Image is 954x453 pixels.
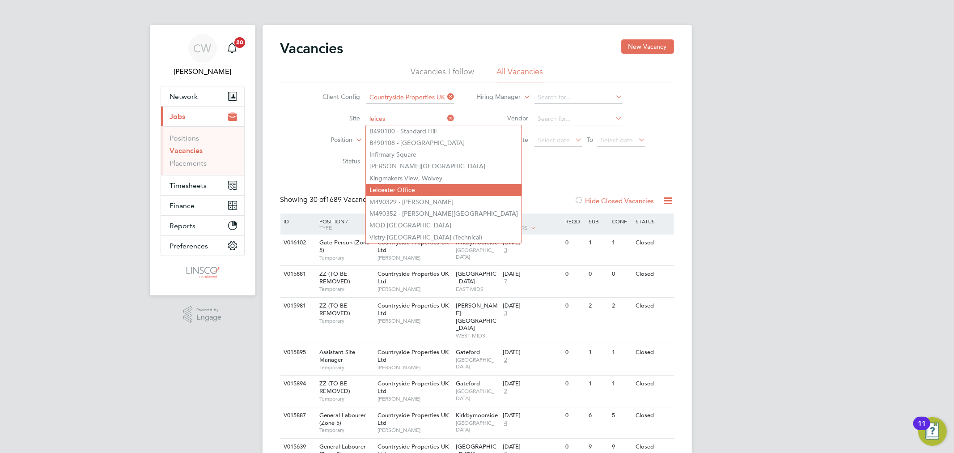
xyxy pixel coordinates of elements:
[161,86,244,106] button: Network
[456,286,498,293] span: EAST MIDS
[196,306,221,314] span: Powered by
[563,214,586,229] div: Reqd
[377,239,449,254] span: Countryside Properties UK Ltd
[469,93,521,102] label: Hiring Manager
[503,443,561,451] div: [DATE]
[301,136,352,145] label: Position
[563,376,586,392] div: 0
[161,34,245,77] a: CW[PERSON_NAME]
[610,344,633,361] div: 1
[282,344,313,361] div: V015895
[503,349,561,356] div: [DATE]
[223,34,241,63] a: 20
[282,266,313,282] div: V015881
[170,222,196,230] span: Reports
[366,184,522,196] li: ter Office
[377,427,451,434] span: [PERSON_NAME]
[633,407,672,424] div: Closed
[633,235,672,251] div: Closed
[170,112,186,121] span: Jobs
[538,136,570,144] span: Select date
[313,214,375,235] div: Position /
[319,254,373,261] span: Temporary
[633,298,672,314] div: Closed
[319,286,373,293] span: Temporary
[280,39,343,57] h2: Vacancies
[170,134,199,142] a: Positions
[586,376,610,392] div: 1
[366,196,522,208] li: M490329 - [PERSON_NAME]
[918,423,926,435] div: 11
[196,314,221,321] span: Engage
[319,411,366,427] span: General Labourer (Zone 5)
[161,107,244,126] button: Jobs
[500,214,563,236] div: Start /
[310,195,326,204] span: 30 of
[234,37,245,48] span: 20
[534,113,623,125] input: Search for...
[377,317,451,325] span: [PERSON_NAME]
[366,137,522,149] li: B490108 - [GEOGRAPHIC_DATA]
[377,302,449,317] span: Countryside Properties UK Ltd
[456,247,498,261] span: [GEOGRAPHIC_DATA]
[503,239,561,247] div: [DATE]
[319,270,350,285] span: ZZ (TO BE REMOVED)
[411,66,475,82] li: Vacancies I follow
[563,344,586,361] div: 0
[282,407,313,424] div: V015887
[319,380,350,395] span: ZZ (TO BE REMOVED)
[456,332,498,339] span: WEST MIDS
[184,265,221,279] img: linsco-logo-retina.png
[366,219,522,231] li: MOD [GEOGRAPHIC_DATA]
[586,344,610,361] div: 1
[161,66,245,77] span: Chloe Whittall
[319,395,373,402] span: Temporary
[377,364,451,371] span: [PERSON_NAME]
[194,43,212,54] span: CW
[575,197,654,205] label: Hide Closed Vacancies
[610,298,633,314] div: 2
[918,417,947,446] button: Open Resource Center, 11 new notifications
[161,126,244,175] div: Jobs
[503,412,561,419] div: [DATE]
[586,298,610,314] div: 2
[319,348,355,363] span: Assistant Site Manager
[503,270,561,278] div: [DATE]
[377,286,451,293] span: [PERSON_NAME]
[366,149,522,160] li: Infirmary Square
[610,407,633,424] div: 5
[586,266,610,282] div: 0
[503,302,561,310] div: [DATE]
[610,266,633,282] div: 0
[282,214,313,229] div: ID
[586,214,610,229] div: Sub
[319,427,373,434] span: Temporary
[497,66,543,82] li: All Vacancies
[503,380,561,388] div: [DATE]
[170,181,207,190] span: Timesheets
[456,356,498,370] span: [GEOGRAPHIC_DATA]
[309,93,360,101] label: Client Config
[456,388,498,402] span: [GEOGRAPHIC_DATA]
[282,235,313,251] div: V016102
[563,407,586,424] div: 0
[319,317,373,325] span: Temporary
[280,195,377,205] div: Showing
[601,136,633,144] span: Select date
[366,231,522,243] li: Vistry [GEOGRAPHIC_DATA] (Technical)
[377,411,449,427] span: Countryside Properties UK Ltd
[503,278,509,286] span: 7
[477,114,528,122] label: Vendor
[282,376,313,392] div: V015894
[170,92,198,101] span: Network
[170,159,207,167] a: Placements
[534,91,623,104] input: Search for...
[309,114,360,122] label: Site
[161,175,244,195] button: Timesheets
[610,214,633,229] div: Conf
[621,39,674,54] button: New Vacancy
[503,310,509,317] span: 3
[161,216,244,235] button: Reports
[377,380,449,395] span: Countryside Properties UK Ltd
[319,239,369,254] span: Gate Person (Zone 5)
